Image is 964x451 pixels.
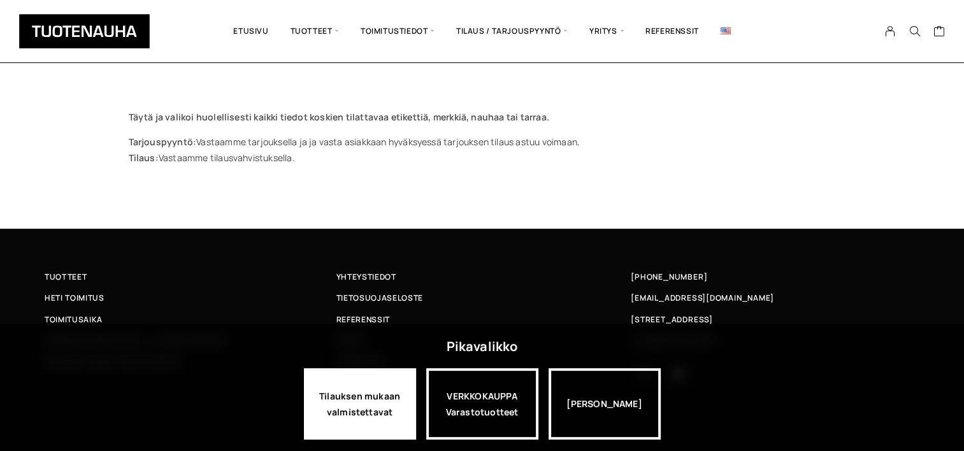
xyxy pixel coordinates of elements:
div: VERKKOKAUPPA Varastotuotteet [426,368,538,440]
p: Vastaamme tarjouksella ja ja vasta asiakkaan hyväksyessä tarjouksen tilaus astuu voimaan. Vastaam... [129,134,836,166]
a: VERKKOKAUPPAVarastotuotteet [426,368,538,440]
span: Toimitustiedot [350,10,445,53]
a: Heti toimitus [45,291,336,304]
span: Toimitusaika [45,313,103,326]
span: Tuotteet [280,10,350,53]
a: Cart [933,25,945,40]
div: [PERSON_NAME] [549,368,661,440]
span: Tuotteet [45,270,87,283]
span: [STREET_ADDRESS] [631,313,712,326]
span: Yhteystiedot [336,270,396,283]
a: [PHONE_NUMBER] [631,270,707,283]
span: Tilaus / Tarjouspyyntö [445,10,579,53]
div: Pikavalikko [446,335,517,358]
span: Yritys [579,10,635,53]
a: Yhteystiedot [336,270,628,283]
a: Referenssit [336,313,628,326]
img: English [721,27,731,34]
img: Tuotenauha Oy [19,14,150,48]
span: Heti toimitus [45,291,104,304]
a: Referenssit [635,10,710,53]
span: Referenssit [336,313,390,326]
a: Etusivu [222,10,279,53]
a: My Account [878,25,903,37]
a: Tietosuojaseloste [336,291,628,304]
strong: Tilaus: [129,152,159,164]
span: Tietosuojaseloste [336,291,423,304]
button: Search [902,25,926,37]
strong: Tarjouspyyntö: [129,136,197,148]
a: Tuotteet [45,270,336,283]
strong: Täytä ja valikoi huolellisesti kaikki tiedot koskien tilattavaa etikettiä, merkkiä, nauhaa tai ta... [129,111,549,123]
a: Tilauksen mukaan valmistettavat [304,368,416,440]
a: [EMAIL_ADDRESS][DOMAIN_NAME] [631,291,774,304]
a: Toimitusaika [45,313,336,326]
